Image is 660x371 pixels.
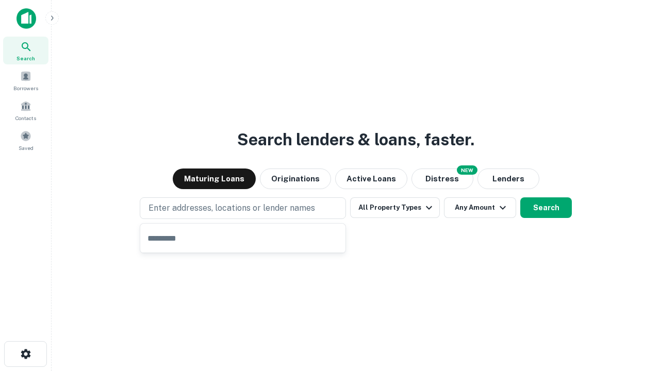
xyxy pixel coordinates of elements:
button: Lenders [477,168,539,189]
button: Maturing Loans [173,168,256,189]
div: NEW [457,165,477,175]
iframe: Chat Widget [608,289,660,338]
button: Originations [260,168,331,189]
button: Enter addresses, locations or lender names [140,197,346,219]
button: All Property Types [350,197,440,218]
button: Search distressed loans with lien and other non-mortgage details. [411,168,473,189]
span: Saved [19,144,34,152]
h3: Search lenders & loans, faster. [237,127,474,152]
button: Search [520,197,572,218]
p: Enter addresses, locations or lender names [148,202,315,214]
span: Search [16,54,35,62]
img: capitalize-icon.png [16,8,36,29]
button: Any Amount [444,197,516,218]
a: Contacts [3,96,48,124]
span: Borrowers [13,84,38,92]
button: Active Loans [335,168,407,189]
a: Saved [3,126,48,154]
span: Contacts [15,114,36,122]
a: Borrowers [3,66,48,94]
a: Search [3,37,48,64]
